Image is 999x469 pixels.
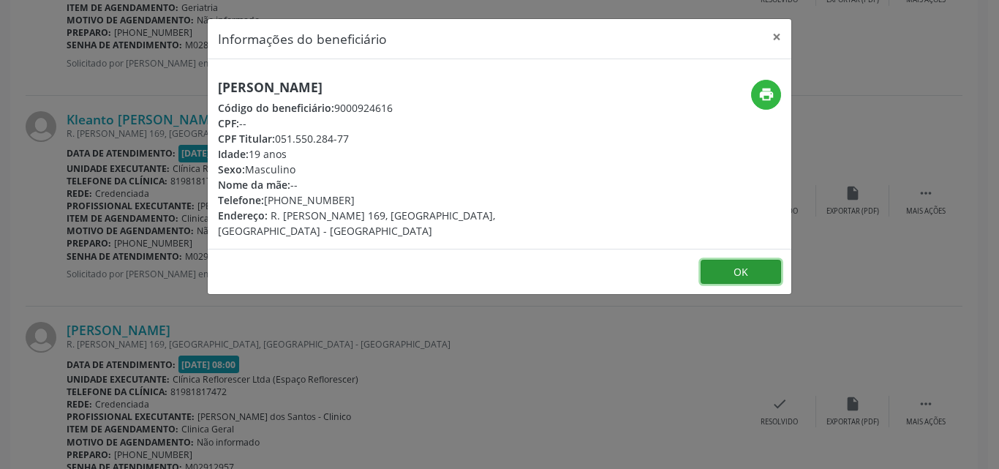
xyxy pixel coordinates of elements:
[218,29,387,48] h5: Informações do beneficiário
[218,177,587,192] div: --
[218,209,268,222] span: Endereço:
[218,132,275,146] span: CPF Titular:
[701,260,781,285] button: OK
[218,147,249,161] span: Idade:
[218,162,245,176] span: Sexo:
[751,80,781,110] button: print
[218,162,587,177] div: Masculino
[218,178,290,192] span: Nome da mãe:
[218,101,334,115] span: Código do beneficiário:
[218,146,587,162] div: 19 anos
[758,86,774,102] i: print
[762,19,791,55] button: Close
[218,80,587,95] h5: [PERSON_NAME]
[218,116,239,130] span: CPF:
[218,131,587,146] div: 051.550.284-77
[218,116,587,131] div: --
[218,193,264,207] span: Telefone:
[218,100,587,116] div: 9000924616
[218,192,587,208] div: [PHONE_NUMBER]
[218,209,495,238] span: R. [PERSON_NAME] 169, [GEOGRAPHIC_DATA], [GEOGRAPHIC_DATA] - [GEOGRAPHIC_DATA]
